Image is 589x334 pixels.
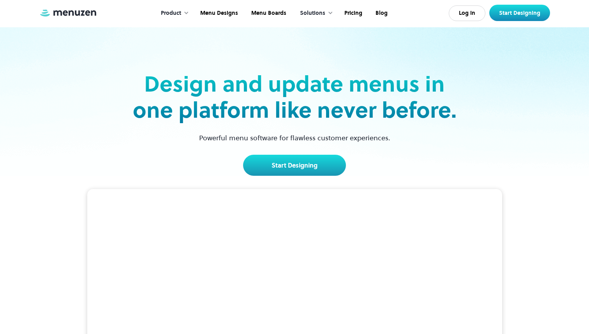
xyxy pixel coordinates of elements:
h2: Design and update menus in one platform like never before. [130,71,459,123]
a: Start Designing [243,155,346,176]
a: Blog [368,1,393,25]
a: Log In [449,5,485,21]
a: Start Designing [489,5,550,21]
div: Product [161,9,181,18]
a: Menu Designs [193,1,244,25]
a: Pricing [337,1,368,25]
a: Menu Boards [244,1,292,25]
div: Solutions [292,1,337,25]
div: Product [153,1,193,25]
p: Powerful menu software for flawless customer experiences. [189,133,400,143]
div: Solutions [300,9,325,18]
